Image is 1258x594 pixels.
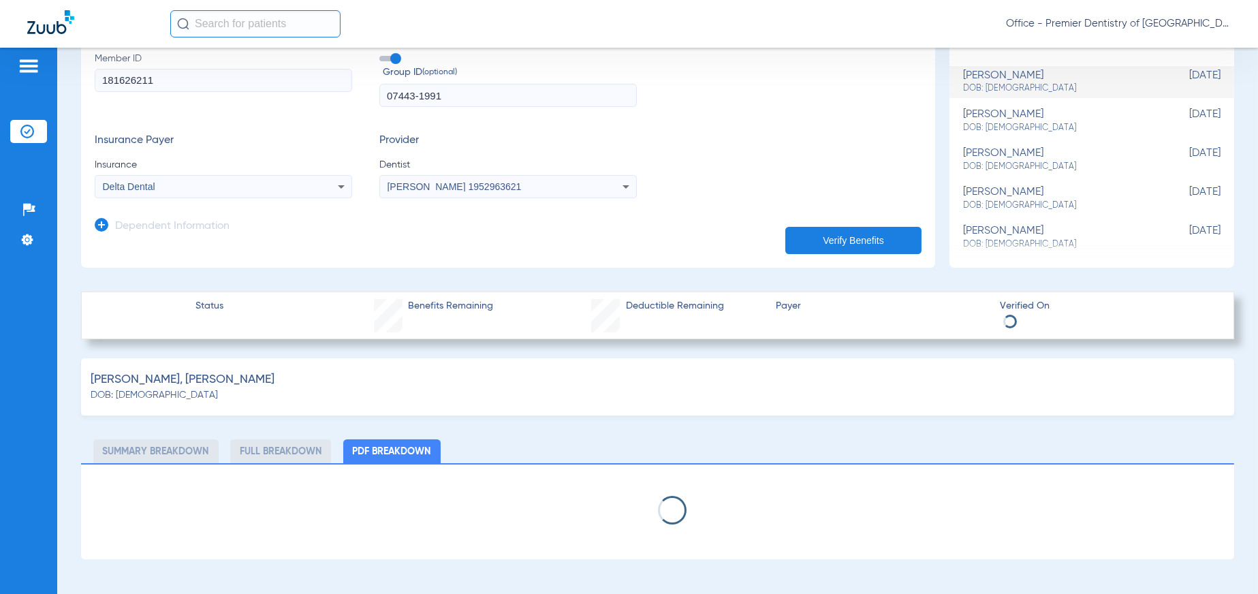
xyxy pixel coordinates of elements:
[388,181,522,192] span: [PERSON_NAME] 1952963621
[379,158,637,172] span: Dentist
[963,108,1152,134] div: [PERSON_NAME]
[626,299,724,313] span: Deductible Remaining
[963,82,1152,95] span: DOB: [DEMOGRAPHIC_DATA]
[230,439,331,463] li: Full Breakdown
[91,388,218,403] span: DOB: [DEMOGRAPHIC_DATA]
[170,10,341,37] input: Search for patients
[95,52,352,108] label: Member ID
[422,65,457,80] small: (optional)
[95,69,352,92] input: Member ID
[1152,69,1221,95] span: [DATE]
[27,10,74,34] img: Zuub Logo
[195,299,223,313] span: Status
[95,134,352,148] h3: Insurance Payer
[1000,299,1212,313] span: Verified On
[383,65,637,80] span: Group ID
[93,439,219,463] li: Summary Breakdown
[379,134,637,148] h3: Provider
[177,18,189,30] img: Search Icon
[343,439,441,463] li: PDF Breakdown
[103,181,155,192] span: Delta Dental
[408,299,493,313] span: Benefits Remaining
[115,220,230,234] h3: Dependent Information
[963,225,1152,250] div: [PERSON_NAME]
[963,200,1152,212] span: DOB: [DEMOGRAPHIC_DATA]
[963,238,1152,251] span: DOB: [DEMOGRAPHIC_DATA]
[1152,186,1221,211] span: [DATE]
[91,371,274,388] span: [PERSON_NAME], [PERSON_NAME]
[963,161,1152,173] span: DOB: [DEMOGRAPHIC_DATA]
[963,69,1152,95] div: [PERSON_NAME]
[963,186,1152,211] div: [PERSON_NAME]
[776,299,988,313] span: Payer
[1152,108,1221,134] span: [DATE]
[963,147,1152,172] div: [PERSON_NAME]
[95,158,352,172] span: Insurance
[1152,147,1221,172] span: [DATE]
[18,58,40,74] img: hamburger-icon
[963,122,1152,134] span: DOB: [DEMOGRAPHIC_DATA]
[1006,17,1231,31] span: Office - Premier Dentistry of [GEOGRAPHIC_DATA] | PDC
[1190,529,1258,594] iframe: Chat Widget
[785,227,922,254] button: Verify Benefits
[1152,225,1221,250] span: [DATE]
